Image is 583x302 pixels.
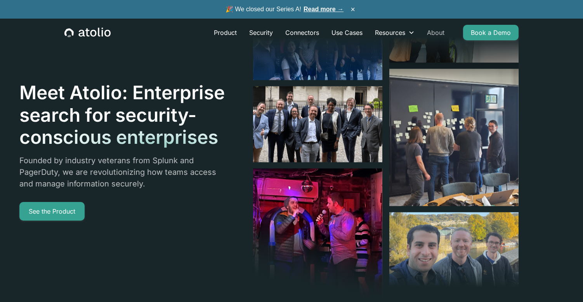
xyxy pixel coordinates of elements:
[243,25,279,40] a: Security
[253,86,382,162] img: image
[389,69,519,206] img: image
[369,25,421,40] div: Resources
[19,155,226,190] p: Founded by industry veterans from Splunk and PagerDuty, we are revolutionizing how teams access a...
[375,28,405,37] div: Resources
[279,25,325,40] a: Connectors
[19,81,226,148] h1: Meet Atolio: Enterprise search for security-conscious enterprises
[304,6,344,12] a: Read more →
[421,25,451,40] a: About
[544,265,583,302] iframe: Chat Widget
[348,5,357,14] button: ×
[226,5,344,14] span: 🎉 We closed our Series A!
[64,28,111,38] a: home
[325,25,369,40] a: Use Cases
[19,202,85,221] a: See the Product
[463,25,519,40] a: Book a Demo
[208,25,243,40] a: Product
